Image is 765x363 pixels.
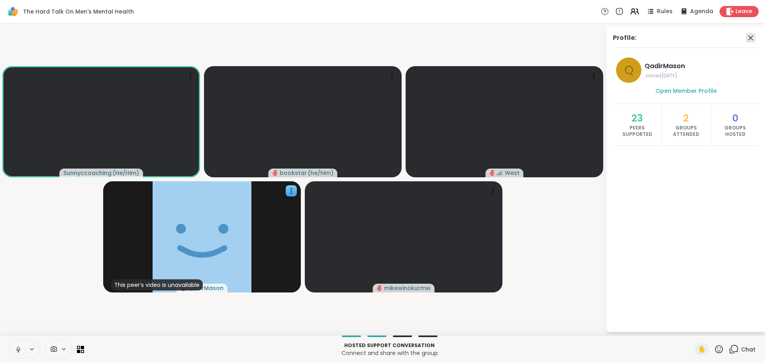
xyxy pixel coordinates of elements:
[741,345,755,353] span: Chat
[273,170,278,176] span: audio-muted
[112,169,139,177] span: ( He/Him )
[6,5,20,18] img: ShareWell Logomark
[632,112,643,125] span: 23
[732,112,738,125] span: 0
[613,33,636,43] div: Profile:
[719,125,751,137] span: Groups Hosted
[624,61,634,79] span: Q
[63,169,112,177] span: Sunnyccoaching
[490,170,495,176] span: audio-muted
[670,125,702,137] span: Groups Attended
[384,284,431,292] span: mikewinokurmw
[655,87,717,95] span: Open Member Profile
[89,349,690,357] p: Connect and share with the group
[690,8,713,16] span: Agenda
[188,284,224,292] span: QadirMason
[89,342,690,349] p: Hosted support conversation
[698,345,706,354] span: ✋
[377,285,382,291] span: audio-muted
[23,8,134,16] span: The Hard Talk On Men's Mental Health
[655,86,717,96] a: Open Member Profile
[645,61,756,71] span: QadirMason
[736,8,752,16] span: Leave
[308,169,333,177] span: ( he/him )
[153,181,251,292] img: QadirMason
[657,8,673,16] span: Rules
[621,125,653,137] span: Peers Supported
[505,169,520,177] span: West
[111,279,203,290] div: This peer’s video is unavailable
[280,169,307,177] span: bookstar
[683,112,689,125] span: 2
[645,73,756,79] span: Joined [DATE]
